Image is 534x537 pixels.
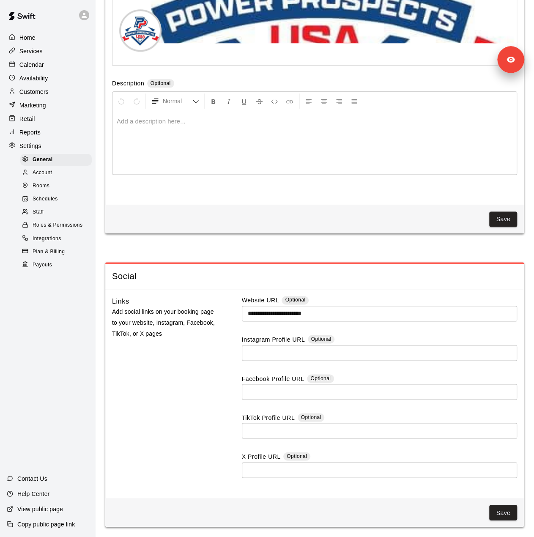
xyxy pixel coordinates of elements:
[112,271,517,282] span: Social
[237,93,251,109] button: Format Underline
[7,72,88,85] a: Availability
[33,195,58,203] span: Schedules
[163,97,192,105] span: Normal
[347,93,361,109] button: Justify Align
[19,74,48,82] p: Availability
[33,261,52,269] span: Payouts
[7,140,88,152] a: Settings
[242,335,305,345] label: Instagram Profile URL
[112,296,129,307] h6: Links
[242,413,295,423] label: TikTok Profile URL
[20,193,92,205] div: Schedules
[206,93,221,109] button: Format Bold
[20,246,92,258] div: Plan & Billing
[20,233,92,245] div: Integrations
[242,296,279,306] label: Website URL
[33,235,61,243] span: Integrations
[19,142,41,150] p: Settings
[267,93,282,109] button: Insert Code
[489,211,517,227] button: Save
[20,180,92,192] div: Rooms
[33,248,65,256] span: Plan & Billing
[7,112,88,125] a: Retail
[282,93,297,109] button: Insert Link
[7,85,88,98] a: Customers
[489,505,517,521] button: Save
[17,490,49,498] p: Help Center
[20,219,95,232] a: Roles & Permissions
[17,474,47,483] p: Contact Us
[33,221,82,230] span: Roles & Permissions
[20,166,95,179] a: Account
[129,93,144,109] button: Redo
[19,60,44,69] p: Calendar
[301,93,316,109] button: Left Align
[242,452,281,462] label: X Profile URL
[33,182,49,190] span: Rooms
[317,93,331,109] button: Center Align
[19,33,36,42] p: Home
[332,93,346,109] button: Right Align
[7,126,88,139] a: Reports
[33,156,53,164] span: General
[252,93,266,109] button: Format Strikethrough
[33,208,44,216] span: Staff
[20,193,95,206] a: Schedules
[20,154,92,166] div: General
[20,232,95,245] a: Integrations
[20,219,92,231] div: Roles & Permissions
[7,45,88,58] a: Services
[301,414,321,420] span: Optional
[20,259,92,271] div: Payouts
[20,153,95,166] a: General
[311,336,331,342] span: Optional
[148,93,203,109] button: Formatting Options
[19,101,46,110] p: Marketing
[114,93,129,109] button: Undo
[112,79,144,89] label: Description
[33,169,52,177] span: Account
[7,31,88,44] a: Home
[19,128,41,137] p: Reports
[20,167,92,179] div: Account
[7,58,88,71] a: Calendar
[20,206,95,219] a: Staff
[19,88,49,96] p: Customers
[285,297,305,303] span: Optional
[20,206,92,218] div: Staff
[222,93,236,109] button: Format Italics
[20,245,95,258] a: Plan & Billing
[242,374,304,384] label: Facebook Profile URL
[287,453,307,459] span: Optional
[20,258,95,271] a: Payouts
[17,520,75,529] p: Copy public page link
[17,505,63,513] p: View public page
[7,99,88,112] a: Marketing
[151,80,171,86] span: Optional
[19,47,43,55] p: Services
[310,375,331,381] span: Optional
[20,180,95,193] a: Rooms
[112,307,217,339] p: Add social links on your booking page to your website, Instagram, Facebook, TikTok, or X pages
[19,115,35,123] p: Retail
